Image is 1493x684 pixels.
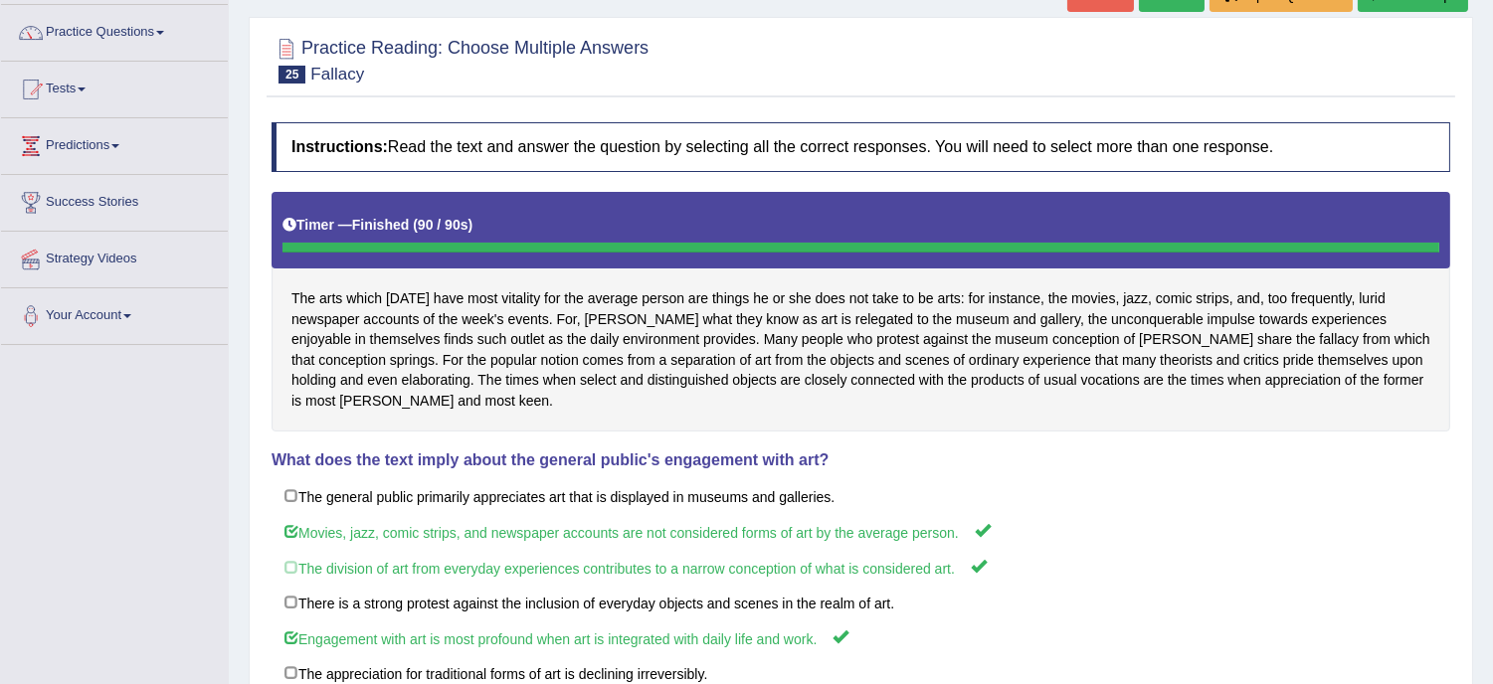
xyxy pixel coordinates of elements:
label: The general public primarily appreciates art that is displayed in museums and galleries. [272,478,1450,514]
span: 25 [279,66,305,84]
a: Success Stories [1,175,228,225]
label: The division of art from everyday experiences contributes to a narrow conception of what is consi... [272,549,1450,586]
h5: Timer — [282,218,472,233]
b: ) [468,217,473,233]
small: Fallacy [310,65,364,84]
h4: What does the text imply about the general public's engagement with art? [272,451,1450,469]
b: Instructions: [291,138,388,155]
h2: Practice Reading: Choose Multiple Answers [272,34,649,84]
label: There is a strong protest against the inclusion of everyday objects and scenes in the realm of art. [272,585,1450,620]
b: 90 / 90s [418,217,468,233]
a: Your Account [1,288,228,338]
a: Practice Questions [1,5,228,55]
a: Predictions [1,118,228,168]
b: Finished [352,217,410,233]
label: Engagement with art is most profound when art is integrated with daily life and work. [272,619,1450,656]
b: ( [413,217,418,233]
label: Movies, jazz, comic strips, and newspaper accounts are not considered forms of art by the average... [272,513,1450,550]
a: Strategy Videos [1,232,228,281]
a: Tests [1,62,228,111]
h4: Read the text and answer the question by selecting all the correct responses. You will need to se... [272,122,1450,172]
div: The arts which [DATE] have most vitality for the average person are things he or she does not tak... [272,192,1450,431]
